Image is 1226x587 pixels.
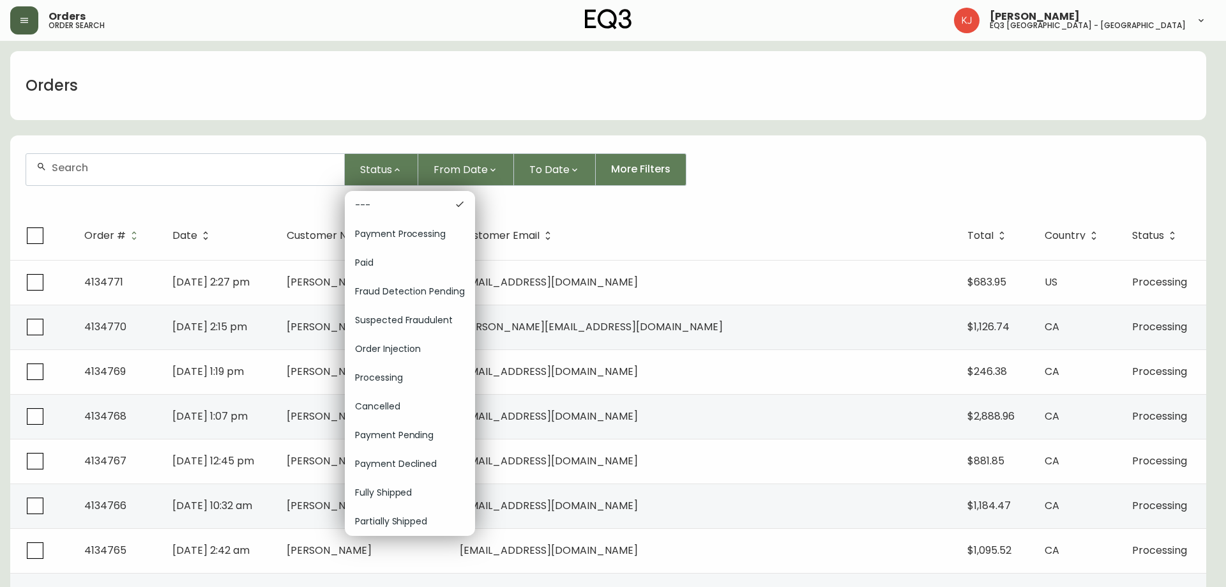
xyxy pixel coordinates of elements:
[355,199,444,212] span: ---
[345,248,475,277] div: Paid
[355,342,465,356] span: Order Injection
[355,429,465,442] span: Payment Pending
[355,457,465,471] span: Payment Declined
[345,363,475,392] div: Processing
[355,256,465,270] span: Paid
[345,478,475,507] div: Fully Shipped
[345,450,475,478] div: Payment Declined
[345,392,475,421] div: Cancelled
[345,507,475,536] div: Partially Shipped
[345,191,475,220] div: ---
[355,400,465,413] span: Cancelled
[345,421,475,450] div: Payment Pending
[355,371,465,385] span: Processing
[345,306,475,335] div: Suspected Fraudulent
[355,486,465,499] span: Fully Shipped
[355,515,465,528] span: Partially Shipped
[355,227,465,241] span: Payment Processing
[355,285,465,298] span: Fraud Detection Pending
[345,335,475,363] div: Order Injection
[345,220,475,248] div: Payment Processing
[355,314,465,327] span: Suspected Fraudulent
[345,277,475,306] div: Fraud Detection Pending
